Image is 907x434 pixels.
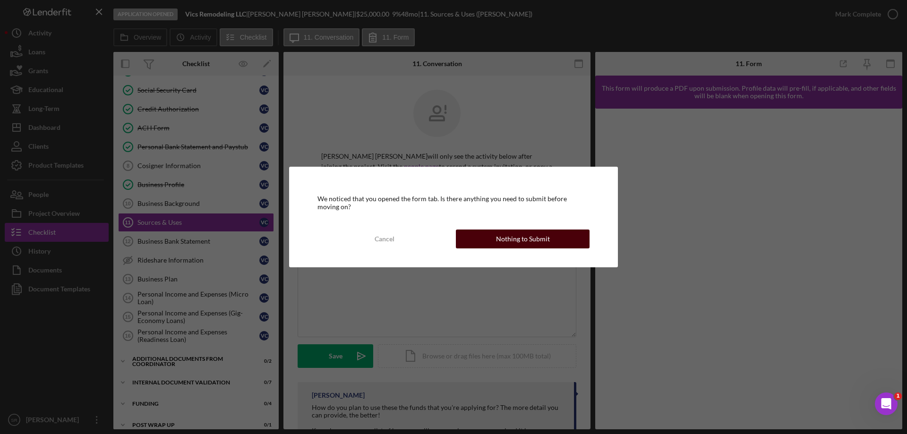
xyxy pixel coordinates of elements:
div: Cancel [375,230,394,248]
div: Nothing to Submit [496,230,550,248]
button: Nothing to Submit [456,230,590,248]
button: Cancel [317,230,451,248]
iframe: Intercom live chat [875,392,898,415]
div: We noticed that you opened the form tab. Is there anything you need to submit before moving on? [317,195,590,210]
span: 1 [894,392,902,400]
